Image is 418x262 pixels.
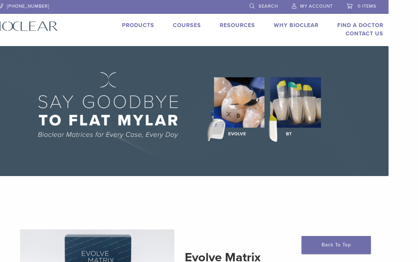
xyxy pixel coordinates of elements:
span: 0 items [358,3,376,9]
a: Back To Top [302,236,371,254]
span: Search [259,3,278,9]
a: Resources [220,22,255,29]
a: Find A Doctor [337,22,383,29]
span: My Account [300,3,333,9]
a: Contact Us [346,30,383,37]
a: Why Bioclear [274,22,319,29]
a: Products [122,22,154,29]
a: Courses [173,22,201,29]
